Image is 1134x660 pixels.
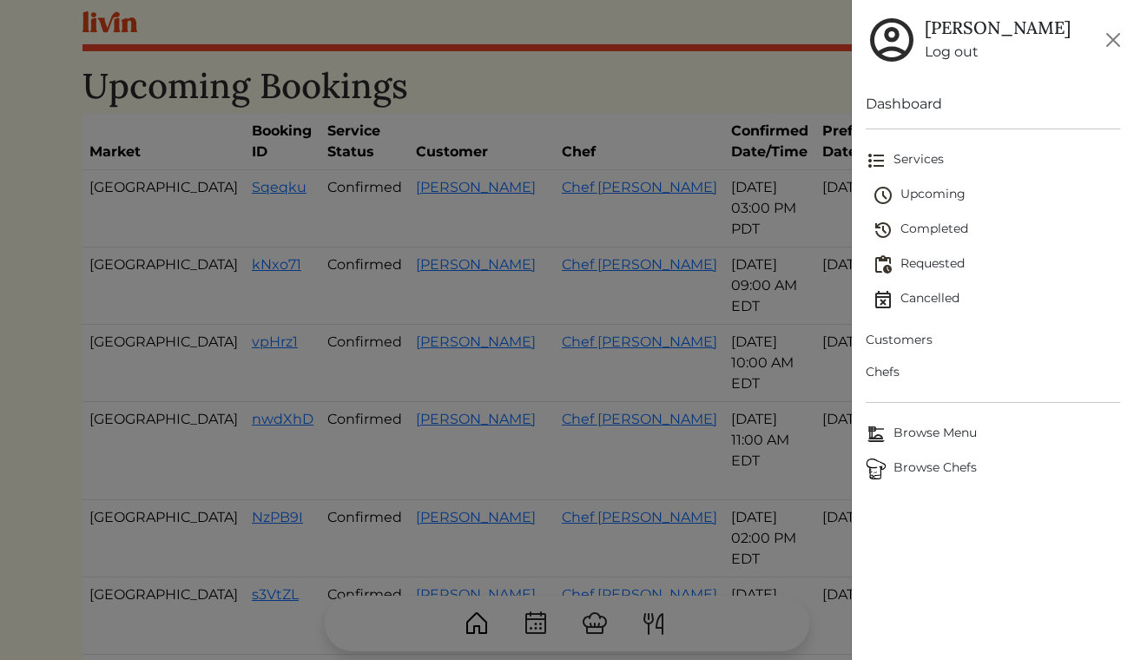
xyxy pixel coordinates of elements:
[866,459,887,479] img: Browse Chefs
[925,42,1071,63] a: Log out
[873,254,893,275] img: pending_actions-fd19ce2ea80609cc4d7bbea353f93e2f363e46d0f816104e4e0650fdd7f915cf.svg
[866,14,918,66] img: user_account-e6e16d2ec92f44fc35f99ef0dc9cddf60790bfa021a6ecb1c896eb5d2907b31c.svg
[873,213,1121,247] a: Completed
[873,220,893,241] img: history-2b446bceb7e0f53b931186bf4c1776ac458fe31ad3b688388ec82af02103cd45.svg
[873,289,1121,310] span: Cancelled
[866,424,1121,445] span: Browse Menu
[873,220,1121,241] span: Completed
[873,185,893,206] img: schedule-fa401ccd6b27cf58db24c3bb5584b27dcd8bd24ae666a918e1c6b4ae8c451a22.svg
[873,178,1121,213] a: Upcoming
[866,459,1121,479] span: Browse Chefs
[866,452,1121,486] a: ChefsBrowse Chefs
[866,417,1121,452] a: Browse MenuBrowse Menu
[866,331,1121,349] span: Customers
[866,150,1121,171] span: Services
[873,282,1121,317] a: Cancelled
[866,94,1121,115] a: Dashboard
[873,185,1121,206] span: Upcoming
[866,356,1121,388] a: Chefs
[866,324,1121,356] a: Customers
[866,150,887,171] img: format_list_bulleted-ebc7f0161ee23162107b508e562e81cd567eeab2455044221954b09d19068e74.svg
[866,363,1121,381] span: Chefs
[1099,26,1127,54] button: Close
[866,424,887,445] img: Browse Menu
[866,143,1121,178] a: Services
[873,247,1121,282] a: Requested
[873,289,893,310] img: event_cancelled-67e280bd0a9e072c26133efab016668ee6d7272ad66fa3c7eb58af48b074a3a4.svg
[873,254,1121,275] span: Requested
[925,17,1071,38] h5: [PERSON_NAME]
